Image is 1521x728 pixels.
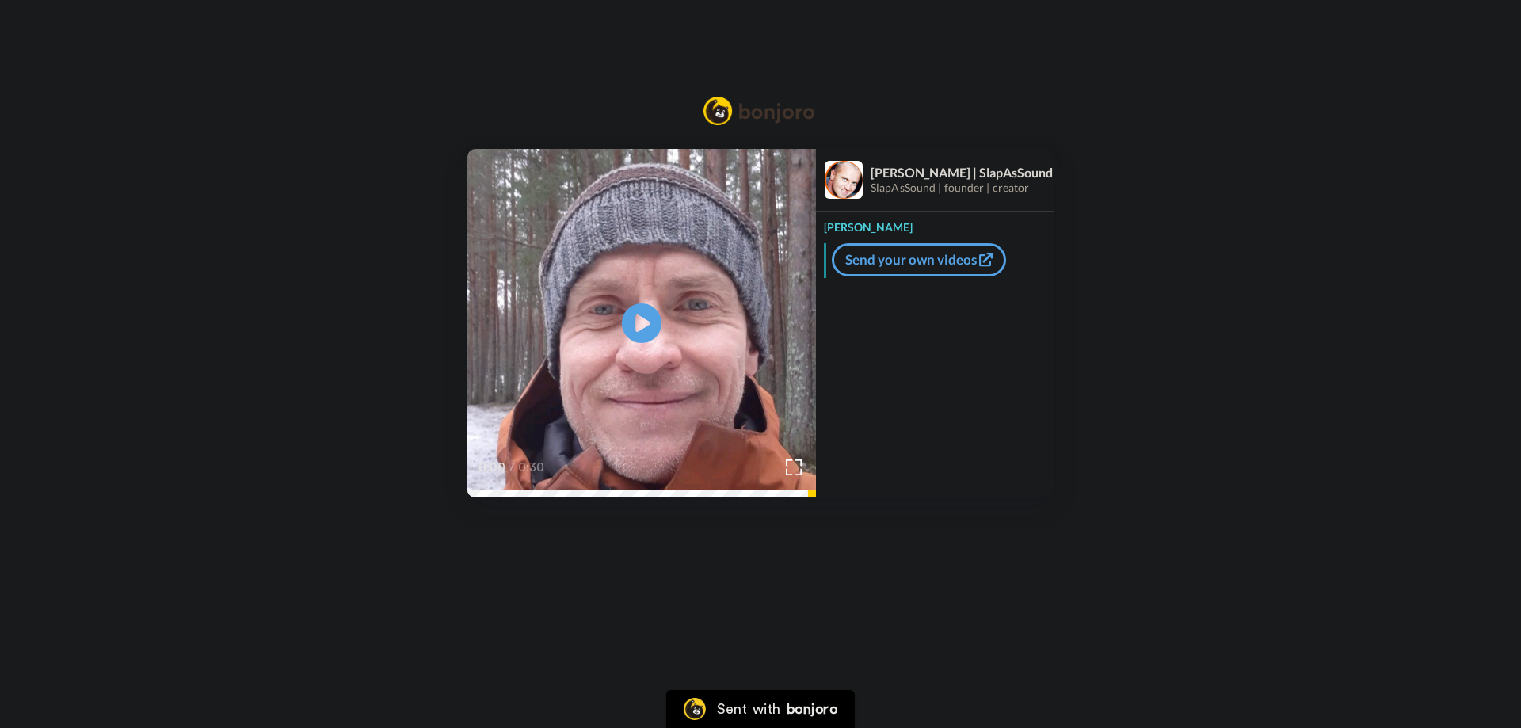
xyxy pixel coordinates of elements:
[871,165,1053,180] div: [PERSON_NAME] | SlapAsSound
[816,212,1054,235] div: [PERSON_NAME]
[832,243,1006,276] a: Send your own videos
[871,181,1053,195] div: SlapAsSound | founder | creator
[786,459,802,475] img: Full screen
[509,458,515,477] span: /
[825,161,863,199] img: Profile Image
[478,458,506,477] span: 0:00
[703,97,814,125] img: Bonjoro Logo
[518,458,546,477] span: 0:30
